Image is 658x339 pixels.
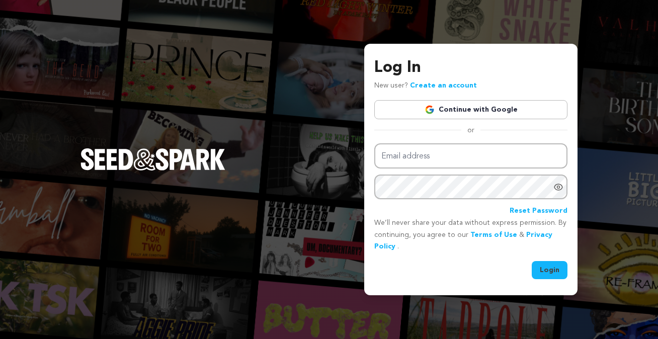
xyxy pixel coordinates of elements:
p: We’ll never share your data without express permission. By continuing, you agree to our & . [374,217,567,253]
a: Terms of Use [470,231,517,238]
a: Create an account [410,82,477,89]
img: Google logo [425,105,435,115]
p: New user? [374,80,477,92]
button: Login [532,261,567,279]
img: Seed&Spark Logo [80,148,225,171]
a: Show password as plain text. Warning: this will display your password on the screen. [553,182,563,192]
a: Seed&Spark Homepage [80,148,225,191]
h3: Log In [374,56,567,80]
a: Continue with Google [374,100,567,119]
a: Reset Password [510,205,567,217]
span: or [461,125,480,135]
input: Email address [374,143,567,169]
